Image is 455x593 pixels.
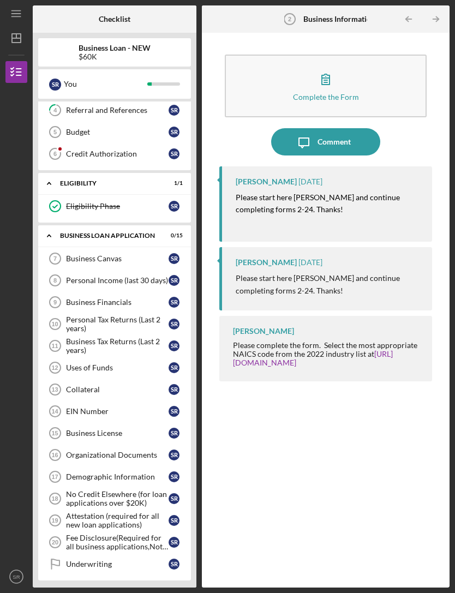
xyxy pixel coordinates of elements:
[53,107,57,114] tspan: 4
[169,253,179,264] div: S R
[66,315,169,333] div: Personal Tax Returns (Last 2 years)
[169,319,179,330] div: S R
[66,298,169,307] div: Business Financials
[51,495,58,502] tspan: 18
[66,560,169,568] div: Underwriting
[52,539,58,546] tspan: 20
[169,471,179,482] div: S R
[169,340,179,351] div: S R
[60,232,155,239] div: BUSINESS LOAN APPLICATION
[288,16,291,22] tspan: 2
[66,490,169,507] div: No Credit Elsewhere (for loan applications over $20K)
[66,254,169,263] div: Business Canvas
[66,276,169,285] div: Personal Income (last 30 days)
[169,406,179,417] div: S R
[51,321,58,327] tspan: 10
[51,386,58,393] tspan: 13
[60,180,155,187] div: ELIGIBILITY
[236,272,422,297] p: Please start here [PERSON_NAME] and continue completing forms 2-24. Thanks!
[233,327,294,336] div: [PERSON_NAME]
[169,450,179,460] div: S R
[44,313,185,335] a: 10Personal Tax Returns (Last 2 years)SR
[169,559,179,570] div: S R
[293,93,359,101] div: Complete the Form
[51,343,58,349] tspan: 11
[79,52,151,61] div: $60K
[303,15,375,23] b: Business Information
[53,151,57,157] tspan: 6
[66,512,169,529] div: Attestation (required for all new loan applications)
[66,337,169,355] div: Business Tax Returns (Last 2 years)
[53,299,57,306] tspan: 9
[99,15,130,23] b: Checklist
[44,269,185,291] a: 8Personal Income (last 30 days)SR
[236,193,402,214] mark: Please start here [PERSON_NAME] and continue completing forms 2-24. Thanks!
[169,515,179,526] div: S R
[44,248,185,269] a: 7Business CanvasSR
[169,297,179,308] div: S R
[169,148,179,159] div: S R
[66,106,169,115] div: Referral and References
[44,510,185,531] a: 19Attestation (required for all new loan applications)SR
[169,127,179,137] div: S R
[66,451,169,459] div: Organizational Documents
[169,493,179,504] div: S R
[236,177,297,186] div: [PERSON_NAME]
[66,385,169,394] div: Collateral
[163,180,183,187] div: 1 / 1
[44,121,185,143] a: 5BudgetSR
[64,75,147,93] div: You
[236,258,297,267] div: [PERSON_NAME]
[51,364,58,371] tspan: 12
[51,408,58,415] tspan: 14
[169,275,179,286] div: S R
[233,341,422,367] div: Please complete the form. Select the most appropriate NAICS code from the 2022 industry list at
[169,428,179,439] div: S R
[169,105,179,116] div: S R
[53,277,57,284] tspan: 8
[13,574,20,580] text: SR
[66,149,169,158] div: Credit Authorization
[298,177,322,186] time: 2025-09-02 20:22
[169,362,179,373] div: S R
[66,407,169,416] div: EIN Number
[44,553,185,575] a: UnderwritingSR
[169,384,179,395] div: S R
[44,335,185,357] a: 11Business Tax Returns (Last 2 years)SR
[66,472,169,481] div: Demographic Information
[66,128,169,136] div: Budget
[44,379,185,400] a: 13CollateralSR
[169,201,179,212] div: S R
[53,129,57,135] tspan: 5
[79,44,151,52] b: Business Loan - NEW
[44,195,185,217] a: Eligibility PhaseSR
[44,291,185,313] a: 9Business FinancialsSR
[44,400,185,422] a: 14EIN NumberSR
[51,452,58,458] tspan: 16
[44,99,185,121] a: 4Referral and ReferencesSR
[298,258,322,267] time: 2025-08-27 16:53
[51,474,58,480] tspan: 17
[66,534,169,551] div: Fee Disclosure(Required for all business applications,Not needed for Contractor loans)
[225,55,427,117] button: Complete the Form
[66,429,169,438] div: Business License
[271,128,380,155] button: Comment
[318,128,351,155] div: Comment
[233,349,393,367] a: [URL][DOMAIN_NAME]
[44,422,185,444] a: 15Business LicenseSR
[5,566,27,588] button: SR
[44,444,185,466] a: 16Organizational DocumentsSR
[44,531,185,553] a: 20Fee Disclosure(Required for all business applications,Not needed for Contractor loans)SR
[66,363,169,372] div: Uses of Funds
[53,255,57,262] tspan: 7
[44,488,185,510] a: 18No Credit Elsewhere (for loan applications over $20K)SR
[49,79,61,91] div: S R
[169,537,179,548] div: S R
[163,232,183,239] div: 0 / 15
[66,202,169,211] div: Eligibility Phase
[44,357,185,379] a: 12Uses of FundsSR
[44,143,185,165] a: 6Credit AuthorizationSR
[51,430,58,436] tspan: 15
[51,517,58,524] tspan: 19
[44,466,185,488] a: 17Demographic InformationSR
